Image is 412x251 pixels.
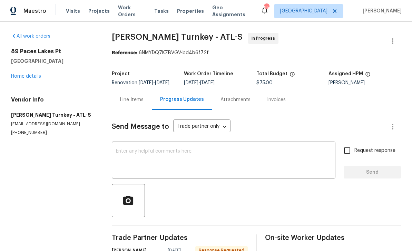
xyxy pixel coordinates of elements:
[265,234,401,241] span: On-site Worker Updates
[173,121,230,133] div: Trade partner only
[112,49,401,56] div: 6NMYDQ7KZBVGV-bd4b6f72f
[354,147,395,154] span: Request response
[184,80,215,85] span: -
[11,130,95,136] p: [PHONE_NUMBER]
[11,48,95,55] h2: 89 Paces Lakes Pt
[365,71,371,80] span: The hpm assigned to this work order.
[264,4,269,11] div: 95
[184,80,198,85] span: [DATE]
[112,50,137,55] b: Reference:
[160,96,204,103] div: Progress Updates
[112,123,169,130] span: Send Message to
[280,8,327,15] span: [GEOGRAPHIC_DATA]
[112,234,248,241] span: Trade Partner Updates
[220,96,251,103] div: Attachments
[139,80,153,85] span: [DATE]
[11,58,95,65] h5: [GEOGRAPHIC_DATA]
[88,8,110,15] span: Projects
[200,80,215,85] span: [DATE]
[154,9,169,13] span: Tasks
[11,121,95,127] p: [EMAIL_ADDRESS][DOMAIN_NAME]
[118,4,146,18] span: Work Orders
[328,80,401,85] div: [PERSON_NAME]
[267,96,286,103] div: Invoices
[360,8,402,15] span: [PERSON_NAME]
[112,71,130,76] h5: Project
[112,80,169,85] span: Renovation
[252,35,278,42] span: In Progress
[11,74,41,79] a: Home details
[112,33,243,41] span: [PERSON_NAME] Turnkey - ATL-S
[256,80,273,85] span: $75.00
[139,80,169,85] span: -
[66,8,80,15] span: Visits
[120,96,144,103] div: Line Items
[177,8,204,15] span: Properties
[23,8,46,15] span: Maestro
[256,71,287,76] h5: Total Budget
[155,80,169,85] span: [DATE]
[11,112,95,118] h5: [PERSON_NAME] Turnkey - ATL-S
[290,71,295,80] span: The total cost of line items that have been proposed by Opendoor. This sum includes line items th...
[184,71,233,76] h5: Work Order Timeline
[328,71,363,76] h5: Assigned HPM
[11,96,95,103] h4: Vendor Info
[212,4,252,18] span: Geo Assignments
[11,34,50,39] a: All work orders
